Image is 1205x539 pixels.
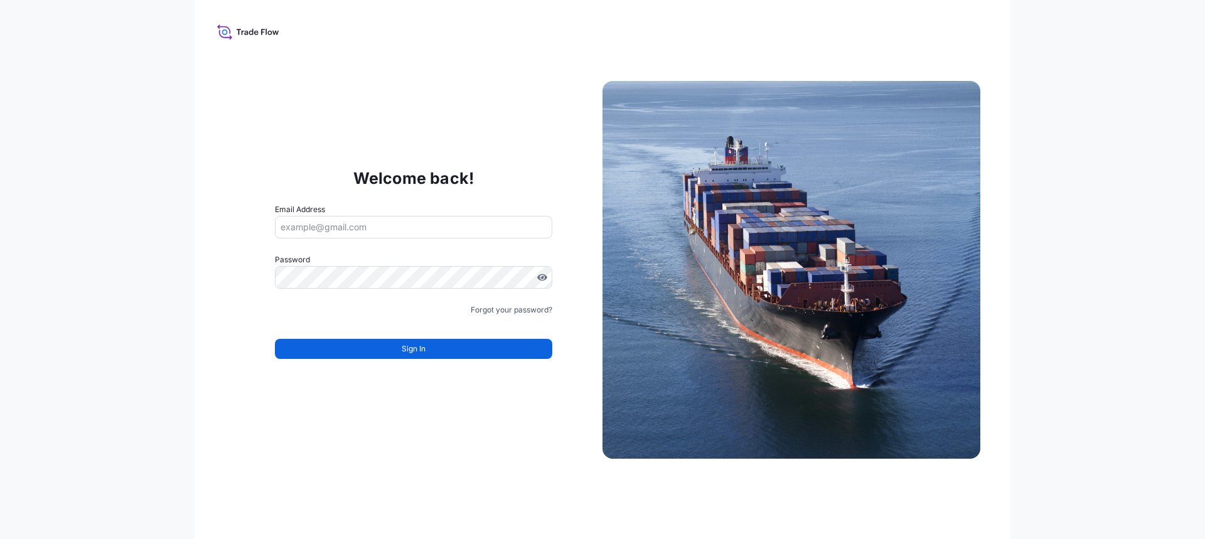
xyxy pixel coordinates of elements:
a: Forgot your password? [471,304,552,316]
img: Ship illustration [602,81,980,459]
button: Sign In [275,339,552,359]
label: Email Address [275,203,325,216]
input: example@gmail.com [275,216,552,238]
label: Password [275,253,552,266]
p: Welcome back! [353,168,474,188]
span: Sign In [402,343,426,355]
button: Show password [537,272,547,282]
